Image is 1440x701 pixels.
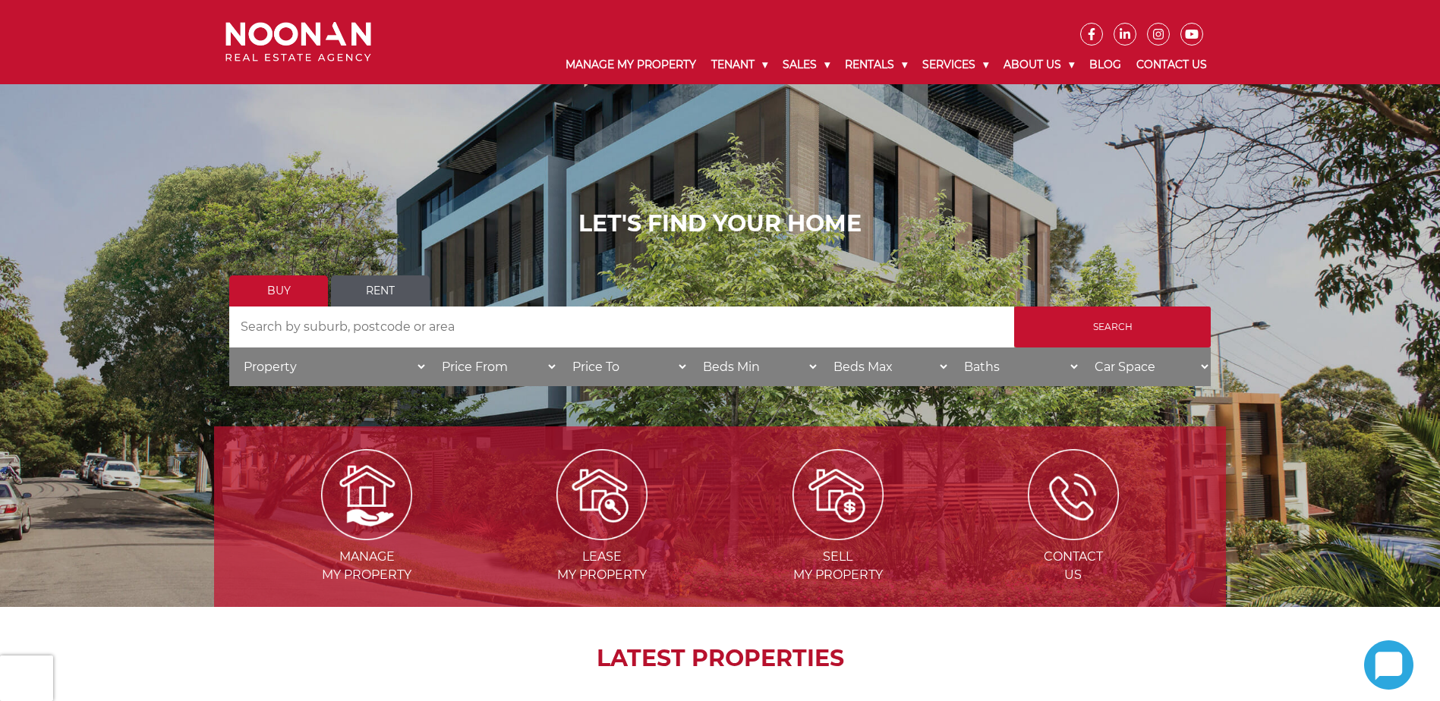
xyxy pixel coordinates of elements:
span: Lease my Property [486,548,718,584]
a: Services [915,46,996,84]
span: Sell my Property [722,548,954,584]
img: Manage my Property [321,449,412,540]
img: Sell my property [792,449,884,540]
img: ICONS [1028,449,1119,540]
h1: LET'S FIND YOUR HOME [229,210,1211,237]
img: Noonan Real Estate Agency [225,22,371,62]
a: Rent [331,275,430,306]
input: Search [1014,306,1211,347]
a: Sellmy Property [722,486,954,582]
span: Contact Us [957,548,1189,584]
a: Rentals [837,46,915,84]
a: Managemy Property [251,486,483,582]
a: Blog [1082,46,1129,84]
span: Manage my Property [251,548,483,584]
a: Contact Us [1129,46,1215,84]
a: Tenant [704,46,775,84]
input: Search by suburb, postcode or area [229,306,1014,347]
img: Lease my property [556,449,648,540]
a: Manage My Property [558,46,704,84]
a: Buy [229,275,328,306]
a: Sales [775,46,837,84]
a: About Us [996,46,1082,84]
a: ContactUs [957,486,1189,582]
a: Leasemy Property [486,486,718,582]
h2: LATEST PROPERTIES [252,645,1188,672]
